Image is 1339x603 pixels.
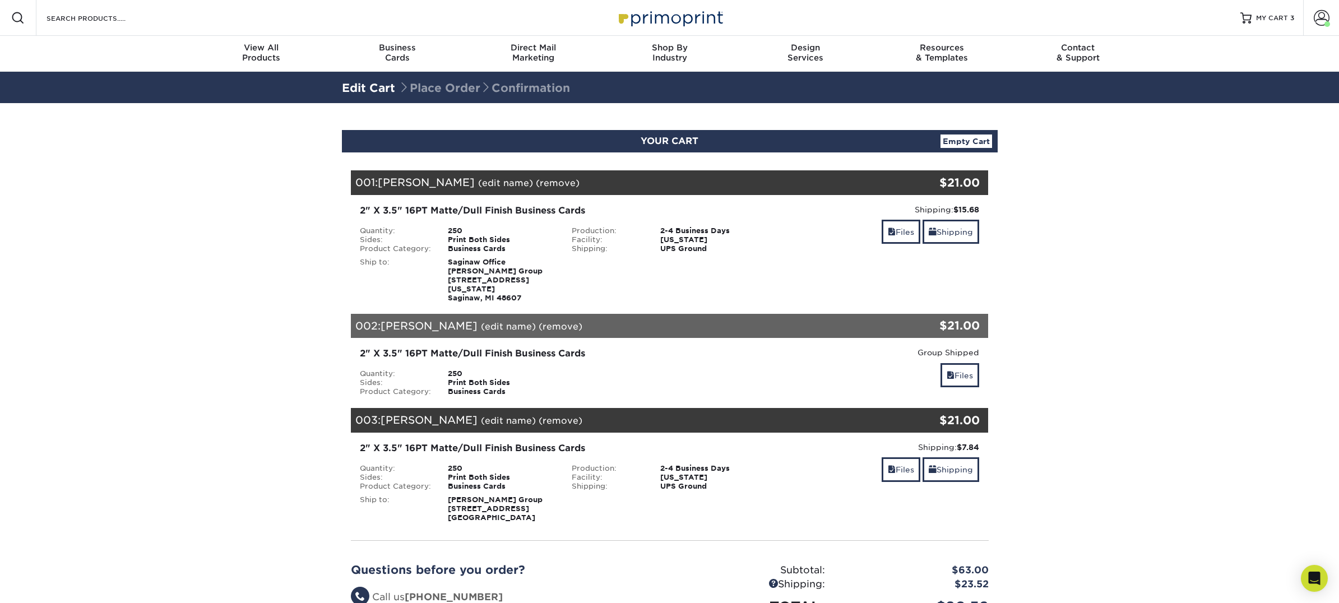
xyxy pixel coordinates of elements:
div: 002: [351,314,882,338]
span: YOUR CART [641,136,698,146]
a: Contact& Support [1010,36,1146,72]
div: Quantity: [351,369,440,378]
span: files [888,465,896,474]
div: UPS Ground [652,482,776,491]
div: Product Category: [351,387,440,396]
a: (remove) [536,178,580,188]
div: Quantity: [351,226,440,235]
div: 2-4 Business Days [652,464,776,473]
span: files [888,228,896,236]
div: [US_STATE] [652,235,776,244]
div: $21.00 [882,317,980,334]
div: Shipping: [784,204,980,215]
a: (remove) [539,321,582,332]
div: 2" X 3.5" 16PT Matte/Dull Finish Business Cards [360,442,767,455]
div: Sides: [351,473,440,482]
div: Production: [563,464,652,473]
div: Services [738,43,874,63]
span: shipping [929,465,937,474]
span: Business [329,43,465,53]
strong: [PHONE_NUMBER] [405,591,503,602]
div: Ship to: [351,258,440,303]
div: $21.00 [882,412,980,429]
div: Facility: [563,473,652,482]
div: Sides: [351,235,440,244]
div: $23.52 [833,577,997,592]
div: 2-4 Business Days [652,226,776,235]
div: $63.00 [833,563,997,578]
span: Direct Mail [465,43,601,53]
span: Design [738,43,874,53]
a: View AllProducts [193,36,330,72]
div: & Support [1010,43,1146,63]
div: Print Both Sides [439,473,563,482]
a: (edit name) [478,178,533,188]
span: MY CART [1256,13,1288,23]
img: Primoprint [614,6,726,30]
input: SEARCH PRODUCTS..... [45,11,155,25]
div: Business Cards [439,244,563,253]
div: Shipping: [670,577,833,592]
div: $21.00 [882,174,980,191]
a: Empty Cart [940,134,992,148]
span: 3 [1290,14,1294,22]
div: Product Category: [351,482,440,491]
div: 250 [439,226,563,235]
div: Business Cards [439,387,563,396]
div: Product Category: [351,244,440,253]
strong: [PERSON_NAME] Group [STREET_ADDRESS] [GEOGRAPHIC_DATA] [448,495,543,522]
div: Shipping: [563,482,652,491]
div: & Templates [874,43,1010,63]
div: Shipping: [784,442,980,453]
div: Shipping: [563,244,652,253]
div: Production: [563,226,652,235]
a: Files [882,220,920,244]
div: 2" X 3.5" 16PT Matte/Dull Finish Business Cards [360,204,767,217]
a: Shipping [923,220,979,244]
strong: $15.68 [953,205,979,214]
div: Sides: [351,378,440,387]
span: Place Order Confirmation [399,81,570,95]
div: Marketing [465,43,601,63]
a: (edit name) [481,321,536,332]
div: 001: [351,170,882,195]
div: 003: [351,408,882,433]
div: Industry [601,43,738,63]
div: Print Both Sides [439,235,563,244]
div: Quantity: [351,464,440,473]
span: files [947,371,955,380]
div: Facility: [563,235,652,244]
a: (remove) [539,415,582,426]
h2: Questions before you order? [351,563,661,577]
a: Shipping [923,457,979,481]
a: DesignServices [738,36,874,72]
span: shipping [929,228,937,236]
div: Ship to: [351,495,440,522]
span: Contact [1010,43,1146,53]
div: Products [193,43,330,63]
span: View All [193,43,330,53]
span: [PERSON_NAME] [381,319,478,332]
a: Edit Cart [342,81,395,95]
a: BusinessCards [329,36,465,72]
div: UPS Ground [652,244,776,253]
div: 250 [439,464,563,473]
a: Direct MailMarketing [465,36,601,72]
span: [PERSON_NAME] [378,176,475,188]
div: Subtotal: [670,563,833,578]
div: Business Cards [439,482,563,491]
div: Cards [329,43,465,63]
span: Resources [874,43,1010,53]
a: Files [882,457,920,481]
a: Resources& Templates [874,36,1010,72]
div: 250 [439,369,563,378]
div: Print Both Sides [439,378,563,387]
a: (edit name) [481,415,536,426]
div: Group Shipped [784,347,980,358]
span: Shop By [601,43,738,53]
div: Open Intercom Messenger [1301,565,1328,592]
a: Files [940,363,979,387]
div: [US_STATE] [652,473,776,482]
div: 2" X 3.5" 16PT Matte/Dull Finish Business Cards [360,347,767,360]
span: [PERSON_NAME] [381,414,478,426]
